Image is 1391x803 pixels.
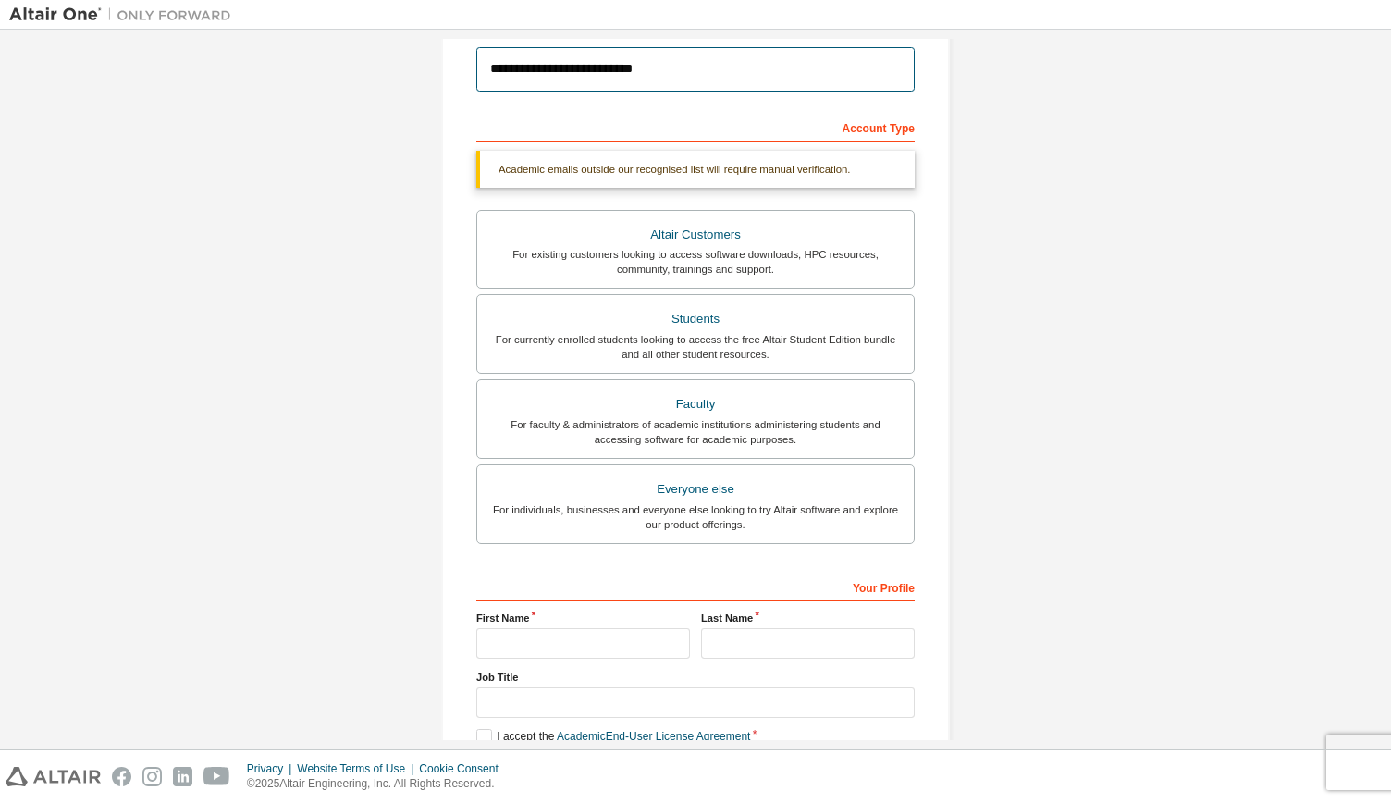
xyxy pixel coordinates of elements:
div: Faculty [488,391,903,417]
img: youtube.svg [203,767,230,786]
img: instagram.svg [142,767,162,786]
a: Academic End-User License Agreement [557,730,750,743]
div: Account Type [476,112,915,142]
div: Privacy [247,761,297,776]
label: Last Name [701,611,915,625]
img: facebook.svg [112,767,131,786]
div: For existing customers looking to access software downloads, HPC resources, community, trainings ... [488,247,903,277]
div: For individuals, businesses and everyone else looking to try Altair software and explore our prod... [488,502,903,532]
label: I accept the [476,729,750,745]
div: Altair Customers [488,222,903,248]
div: Students [488,306,903,332]
div: Your Profile [476,572,915,601]
img: altair_logo.svg [6,767,101,786]
label: Job Title [476,670,915,685]
div: Everyone else [488,476,903,502]
div: Cookie Consent [419,761,509,776]
div: For currently enrolled students looking to access the free Altair Student Edition bundle and all ... [488,332,903,362]
img: Altair One [9,6,240,24]
label: First Name [476,611,690,625]
div: For faculty & administrators of academic institutions administering students and accessing softwa... [488,417,903,447]
div: Website Terms of Use [297,761,419,776]
div: Academic emails outside our recognised list will require manual verification. [476,151,915,188]
img: linkedin.svg [173,767,192,786]
p: © 2025 Altair Engineering, Inc. All Rights Reserved. [247,776,510,792]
